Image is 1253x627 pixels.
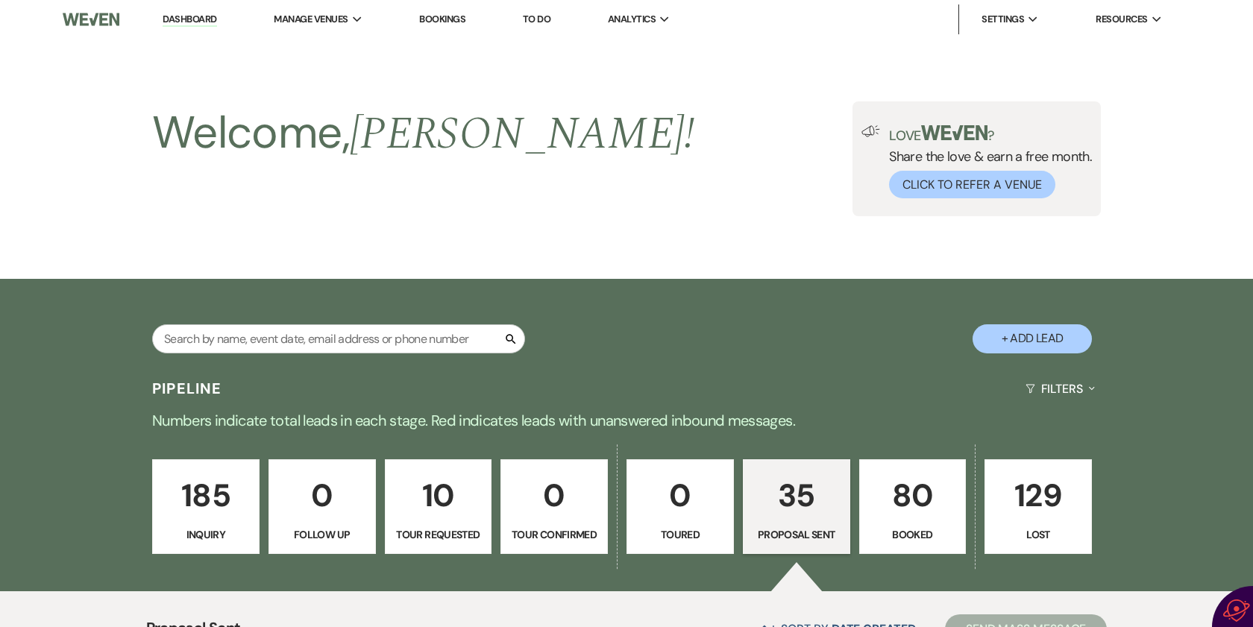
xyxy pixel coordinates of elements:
[350,100,694,168] span: [PERSON_NAME] !
[636,526,724,543] p: Toured
[500,459,608,555] a: 0Tour Confirmed
[163,13,216,27] a: Dashboard
[395,470,483,520] p: 10
[889,125,1092,142] p: Love ?
[510,526,598,543] p: Tour Confirmed
[278,526,366,543] p: Follow Up
[395,526,483,543] p: Tour Requested
[1020,369,1101,409] button: Filters
[743,459,850,555] a: 35Proposal Sent
[63,4,119,35] img: Weven Logo
[89,409,1163,432] p: Numbers indicate total leads in each stage. Red indicates leads with unanswered inbound messages.
[1096,12,1147,27] span: Resources
[973,324,1092,353] button: + Add Lead
[994,526,1082,543] p: Lost
[921,125,987,140] img: weven-logo-green.svg
[278,470,366,520] p: 0
[268,459,376,555] a: 0Follow Up
[994,470,1082,520] p: 129
[982,12,1024,27] span: Settings
[880,125,1092,198] div: Share the love & earn a free month.
[869,470,957,520] p: 80
[984,459,1092,555] a: 129Lost
[419,13,465,25] a: Bookings
[523,13,550,25] a: To Do
[152,459,260,555] a: 185Inquiry
[162,470,250,520] p: 185
[152,378,222,399] h3: Pipeline
[608,12,656,27] span: Analytics
[889,171,1055,198] button: Click to Refer a Venue
[859,459,967,555] a: 80Booked
[753,526,841,543] p: Proposal Sent
[626,459,734,555] a: 0Toured
[274,12,348,27] span: Manage Venues
[861,125,880,137] img: loud-speaker-illustration.svg
[162,526,250,543] p: Inquiry
[869,526,957,543] p: Booked
[510,470,598,520] p: 0
[636,470,724,520] p: 0
[152,324,525,353] input: Search by name, event date, email address or phone number
[385,459,492,555] a: 10Tour Requested
[152,101,694,166] h2: Welcome,
[753,470,841,520] p: 35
